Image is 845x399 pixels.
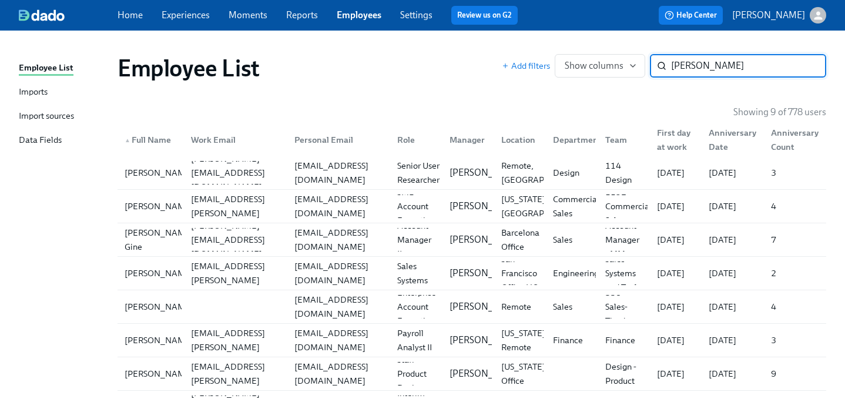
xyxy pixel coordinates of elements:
div: Import sources [19,109,74,124]
a: [PERSON_NAME][EMAIL_ADDRESS][DOMAIN_NAME]Enterprise Account Executive[PERSON_NAME]RemoteSales350 ... [118,290,826,324]
div: [DATE] [652,300,699,314]
a: Import sources [19,109,108,124]
p: Showing 9 of 778 users [733,106,826,119]
div: Team [601,133,648,147]
div: Anniversary Count [766,126,824,154]
div: [DATE] [704,266,762,280]
div: [PERSON_NAME] Gine[PERSON_NAME][EMAIL_ADDRESS][DOMAIN_NAME][EMAIL_ADDRESS][DOMAIN_NAME]Account Ma... [118,223,826,256]
a: [PERSON_NAME][PERSON_NAME][EMAIL_ADDRESS][DOMAIN_NAME][EMAIL_ADDRESS][DOMAIN_NAME]Senior User Res... [118,156,826,190]
h1: Employee List [118,54,260,82]
div: Location [497,133,544,147]
div: Anniversary Date [699,128,762,152]
div: [DATE] [652,166,699,180]
p: [PERSON_NAME] [450,300,522,313]
div: 3 [766,333,824,347]
a: Data Fields [19,133,108,148]
div: Team [596,128,648,152]
div: Finance [548,333,595,347]
div: Account Manager II [393,219,440,261]
div: Department [544,128,595,152]
div: [PERSON_NAME][EMAIL_ADDRESS][PERSON_NAME][DOMAIN_NAME] [186,178,285,234]
div: Sales [548,300,595,314]
div: Employee List [19,61,73,76]
a: Moments [229,9,267,21]
div: [DATE] [704,333,762,347]
div: [DATE] [652,199,699,213]
div: 114 Design [601,159,648,187]
a: Settings [400,9,432,21]
div: [EMAIL_ADDRESS][DOMAIN_NAME] [290,326,388,354]
a: Home [118,9,143,21]
div: Senior Sales Systems Engineer [393,245,440,301]
button: [PERSON_NAME] [732,7,826,24]
div: [PERSON_NAME][PERSON_NAME][EMAIL_ADDRESS][DOMAIN_NAME][EMAIL_ADDRESS][DOMAIN_NAME]Senior User Res... [118,156,826,189]
div: Department [548,133,606,147]
a: [PERSON_NAME][PERSON_NAME][EMAIL_ADDRESS][PERSON_NAME][DOMAIN_NAME][EMAIL_ADDRESS][DOMAIN_NAME]SM... [118,190,826,223]
a: Imports [19,85,108,100]
button: Show columns [555,54,645,78]
div: [PERSON_NAME][EMAIL_ADDRESS][DOMAIN_NAME] [186,152,285,194]
div: 2 [766,266,824,280]
div: Remote [497,300,544,314]
div: [DATE] [652,367,699,381]
img: dado [19,9,65,21]
div: 7 [766,233,824,247]
div: 4 [766,199,824,213]
p: [PERSON_NAME] [450,233,522,246]
div: Work Email [182,128,285,152]
p: [PERSON_NAME] [450,367,522,380]
div: [DATE] [704,166,762,180]
a: Experiences [162,9,210,21]
a: Employee List [19,61,108,76]
div: Full Name [120,133,182,147]
p: [PERSON_NAME] [732,9,805,22]
div: ▲Full Name [120,128,182,152]
div: [EMAIL_ADDRESS][DOMAIN_NAME] [290,192,388,220]
div: [PERSON_NAME] [120,333,198,347]
div: [PERSON_NAME] Gine [120,226,198,254]
div: Anniversary Count [762,128,824,152]
a: Reports [286,9,318,21]
div: Work Email [186,133,285,147]
div: [PERSON_NAME] [120,367,198,381]
a: [PERSON_NAME] Gine[PERSON_NAME][EMAIL_ADDRESS][DOMAIN_NAME][EMAIL_ADDRESS][DOMAIN_NAME]Account Ma... [118,223,826,257]
div: SMB Account Executive [393,185,440,227]
div: Payroll Analyst II [393,326,440,354]
div: [PERSON_NAME][PERSON_NAME][EMAIL_ADDRESS][PERSON_NAME][DOMAIN_NAME][EMAIL_ADDRESS][DOMAIN_NAME]St... [118,357,826,390]
p: [PERSON_NAME] [450,267,522,280]
a: [PERSON_NAME][PERSON_NAME][EMAIL_ADDRESS][PERSON_NAME][DOMAIN_NAME][EMAIL_ADDRESS][DOMAIN_NAME]Se... [118,257,826,290]
a: [PERSON_NAME][PERSON_NAME][EMAIL_ADDRESS][PERSON_NAME][DOMAIN_NAME][EMAIL_ADDRESS][DOMAIN_NAME]St... [118,357,826,391]
span: Show columns [565,60,635,72]
div: Engineering [548,266,603,280]
div: Sales [548,233,595,247]
div: [PERSON_NAME] [120,300,198,314]
div: Data Fields [19,133,62,148]
div: [US_STATE][GEOGRAPHIC_DATA] [497,192,592,220]
span: Add filters [502,60,550,72]
div: San Francisco Office HQ [497,252,544,294]
span: ▲ [125,138,130,143]
div: [US_STATE] Remote [497,326,550,354]
div: [EMAIL_ADDRESS][DOMAIN_NAME] [290,293,388,321]
div: Manager [440,128,492,152]
a: Review us on G2 [457,9,512,21]
div: Commercial Sales [548,192,604,220]
div: [PERSON_NAME] [120,199,198,213]
div: [PERSON_NAME][EMAIL_ADDRESS][PERSON_NAME][DOMAIN_NAME] [186,245,285,301]
div: [DATE] [704,233,762,247]
div: Account Manager - MM [601,219,648,261]
p: [PERSON_NAME] [450,334,522,347]
div: Remote, [GEOGRAPHIC_DATA] [497,159,592,187]
span: Help Center [665,9,717,21]
input: Search by name [671,54,826,78]
div: Design [548,166,595,180]
button: Help Center [659,6,723,25]
div: [PERSON_NAME][EMAIL_ADDRESS][DOMAIN_NAME] [186,219,285,261]
div: [EMAIL_ADDRESS][DOMAIN_NAME] [290,259,388,287]
div: [EMAIL_ADDRESS][DOMAIN_NAME] [290,360,388,388]
div: [DATE] [704,300,762,314]
div: First day at work [648,128,699,152]
div: 1192 Commercial Sales [601,185,656,227]
div: Personal Email [285,128,388,152]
